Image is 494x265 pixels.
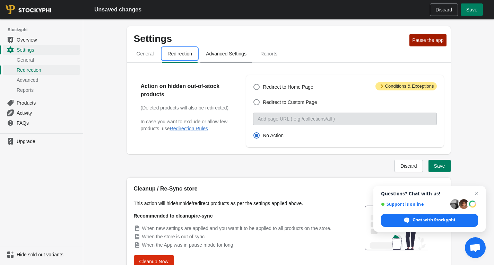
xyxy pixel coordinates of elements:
[3,85,80,95] a: Reports
[162,47,198,60] span: Redirection
[381,214,478,227] div: Chat with Stockyphi
[400,163,417,169] span: Discard
[434,163,445,169] span: Save
[134,200,342,207] p: This action will hide/unhide/redirect products as per the settings applied above.
[3,55,80,65] a: General
[170,126,208,131] button: Redirection Rules
[395,160,423,172] button: Discard
[253,113,436,125] input: Add page URL ( e.g /collections/all )
[3,98,80,108] a: Products
[200,47,252,60] span: Advanced Settings
[131,47,159,60] span: General
[436,7,452,12] span: Discard
[127,63,451,154] div: redirection
[413,217,455,223] span: Chat with Stockyphi
[141,104,233,111] h3: (Deleted products will also be redirected)
[255,47,283,60] span: Reports
[263,132,284,139] span: No Action
[375,82,437,90] span: Conditions & Exceptions
[141,118,233,132] p: In case you want to exclude or allow few products, use
[142,242,233,248] span: When the App was in pause mode for long
[134,33,407,44] p: Settings
[409,34,446,46] button: Pause the app
[17,109,79,116] span: Activity
[8,26,83,33] span: Stockyphi
[381,191,478,196] span: Questions? Chat with us!
[142,226,331,231] span: When new settings are applied and you want it to be applied to all products on the store.
[465,237,486,258] div: Open chat
[142,234,205,239] span: When the store is out of sync
[253,45,284,63] button: reports
[3,75,80,85] a: Advanced
[3,118,80,128] a: FAQs
[461,3,483,16] button: Save
[141,82,233,99] h2: Action on hidden out-of-stock products
[3,45,80,55] a: Settings
[466,7,477,12] span: Save
[3,108,80,118] a: Activity
[17,56,79,63] span: General
[139,259,168,264] span: Cleanup Now
[199,45,253,63] button: Advanced settings
[3,250,80,259] a: Hide sold out variants
[17,251,79,258] span: Hide sold out variants
[428,160,451,172] button: Save
[381,202,448,207] span: Support is online
[134,185,342,193] h2: Cleanup / Re-Sync store
[161,45,199,63] button: redirection
[17,36,79,43] span: Overview
[17,77,79,83] span: Advanced
[263,83,313,90] span: Redirect to Home Page
[263,99,317,106] span: Redirect to Custom Page
[134,213,213,219] strong: Recommended to cleanup/re-sync
[17,138,79,145] span: Upgrade
[3,35,80,45] a: Overview
[17,67,79,73] span: Redirection
[3,65,80,75] a: Redirection
[130,45,161,63] button: general
[3,136,80,146] a: Upgrade
[17,120,79,126] span: FAQs
[17,99,79,106] span: Products
[17,87,79,94] span: Reports
[430,3,458,16] button: Discard
[472,189,480,198] span: Close chat
[94,6,141,14] h2: Unsaved changes
[17,46,79,53] span: Settings
[412,37,443,43] span: Pause the app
